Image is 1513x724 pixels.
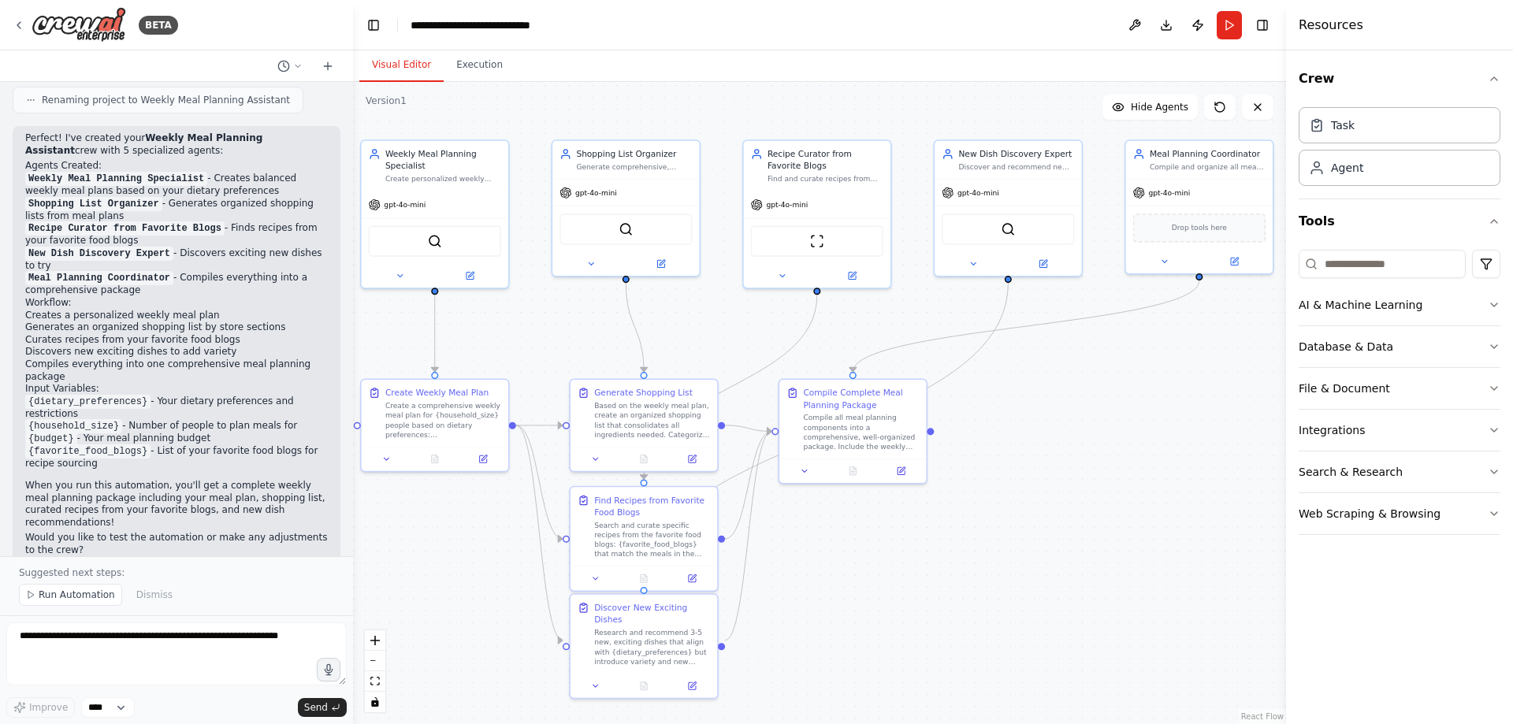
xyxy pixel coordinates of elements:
code: Weekly Meal Planning Specialist [25,172,207,186]
button: Open in side panel [1200,254,1268,269]
div: Database & Data [1299,339,1393,355]
div: Discover and recommend new, exciting dishes and cuisines that align with dietary preferences {die... [958,162,1074,172]
div: Discover New Exciting Dishes [594,602,710,626]
h2: Agents Created: [25,160,328,173]
div: Create personalized weekly meal plans based on dietary preferences {dietary_preferences}, conside... [385,174,501,184]
img: SerperDevTool [619,222,633,236]
button: No output available [619,571,669,585]
button: zoom out [365,651,385,671]
li: - Compiles everything into a comprehensive package [25,272,328,297]
div: Research and recommend 3-5 new, exciting dishes that align with {dietary_preferences} but introdu... [594,628,710,666]
code: {household_size} [25,419,122,433]
button: Improve [6,697,75,718]
img: ScrapeWebsiteTool [810,234,824,248]
li: - Generates organized shopping lists from meal plans [25,198,328,223]
code: Shopping List Organizer [25,197,162,211]
p: When you run this automation, you'll get a complete weekly meal planning package including your m... [25,480,328,529]
button: Run Automation [19,584,122,606]
button: Open in side panel [463,452,504,466]
button: No output available [410,452,460,466]
g: Edge from 95b04aee-a003-4009-8318-36078410b82c to 31321f4c-01f7-484c-b094-094438bb5402 [638,295,823,479]
span: gpt-4o-mini [575,188,617,198]
div: Create Weekly Meal PlanCreate a comprehensive weekly meal plan for {household_size} people based ... [360,378,509,472]
div: Search and curate specific recipes from the favorite food blogs: {favorite_food_blogs} that match... [594,521,710,559]
g: Edge from 2b56eb4d-ef31-4343-95b3-0b0939fa14f8 to 1ac572ce-728b-43a3-9a2e-db403a920b32 [725,425,771,646]
li: - Number of people to plan meals for [25,420,328,433]
div: Find Recipes from Favorite Food BlogsSearch and curate specific recipes from the favorite food bl... [569,486,718,592]
g: Edge from 53bb221c-4eca-4b27-a654-48b00643eed2 to 1ac572ce-728b-43a3-9a2e-db403a920b32 [725,419,771,437]
div: Recipe Curator from Favorite BlogsFind and curate recipes from favorite food blogs {favorite_food... [742,139,891,288]
h4: Resources [1299,16,1363,35]
span: gpt-4o-mini [1148,188,1190,198]
div: Meal Planning Coordinator [1150,148,1266,160]
li: Discovers new exciting dishes to add variety [25,346,328,358]
li: Compiles everything into one comprehensive meal planning package [25,358,328,383]
img: Logo [32,7,126,43]
g: Edge from ae034c81-8da1-4faa-8b6a-06272c58e416 to 1c6c2dc9-d01a-46ef-bc0e-ef6ebe775454 [429,295,441,372]
div: Create a comprehensive weekly meal plan for {household_size} people based on dietary preferences:... [385,401,501,440]
div: Generate Shopping List [594,387,693,399]
button: Click to speak your automation idea [317,658,340,681]
h2: Input Variables: [25,383,328,395]
div: Tools [1299,243,1500,548]
div: Generate Shopping ListBased on the weekly meal plan, create an organized shopping list that conso... [569,378,718,472]
div: Meal Planning CoordinatorCompile and organize all meal planning components into a comprehensive, ... [1125,139,1273,274]
g: Edge from 1c6c2dc9-d01a-46ef-bc0e-ef6ebe775454 to 2b56eb4d-ef31-4343-95b3-0b0939fa14f8 [516,419,563,646]
div: Compile and organize all meal planning components into a comprehensive, user-friendly meal planni... [1150,162,1266,172]
div: Search & Research [1299,464,1403,480]
img: SerperDevTool [428,234,442,248]
div: Generate comprehensive, organized shopping lists from meal plans, categorizing items by grocery s... [576,162,692,172]
img: SerperDevTool [1001,222,1015,236]
a: React Flow attribution [1241,712,1284,721]
div: Version 1 [366,95,407,107]
li: - Your meal planning budget [25,433,328,445]
button: No output available [619,679,669,693]
nav: breadcrumb [411,17,570,33]
span: gpt-4o-mini [957,188,999,198]
code: New Dish Discovery Expert [25,247,173,261]
g: Edge from 1c6c2dc9-d01a-46ef-bc0e-ef6ebe775454 to 53bb221c-4eca-4b27-a654-48b00643eed2 [516,419,563,431]
button: Dismiss [128,584,180,606]
div: Create Weekly Meal Plan [385,387,489,399]
div: Discover New Exciting DishesResearch and recommend 3-5 new, exciting dishes that align with {diet... [569,593,718,699]
button: Tools [1299,199,1500,243]
div: Weekly Meal Planning Specialist [385,148,501,172]
code: Recipe Curator from Favorite Blogs [25,221,225,236]
button: No output available [827,464,878,478]
code: {favorite_food_blogs} [25,444,151,459]
button: Open in side panel [1009,257,1077,271]
span: Dismiss [136,588,173,601]
div: New Dish Discovery Expert [958,148,1074,160]
div: BETA [139,16,178,35]
button: Open in side panel [671,452,712,466]
button: zoom in [365,630,385,651]
button: Hide Agents [1102,95,1198,120]
button: Start a new chat [315,57,340,76]
button: Open in side panel [880,464,921,478]
span: Send [304,701,328,714]
div: Web Scraping & Browsing [1299,506,1441,522]
g: Edge from 4ab6940b-6962-4062-ae27-4bfb6affaf39 to 53bb221c-4eca-4b27-a654-48b00643eed2 [620,283,650,372]
li: - Your dietary preferences and restrictions [25,395,328,421]
button: Web Scraping & Browsing [1299,493,1500,534]
div: Compile Complete Meal Planning Package [803,387,919,410]
button: Open in side panel [818,269,886,283]
p: Would you like to test the automation or make any adjustments to the crew? [25,532,328,556]
button: fit view [365,671,385,692]
code: {dietary_preferences} [25,395,151,409]
li: - Discovers exciting new dishes to try [25,247,328,273]
div: Based on the weekly meal plan, create an organized shopping list that consolidates all ingredient... [594,401,710,440]
button: toggle interactivity [365,692,385,712]
span: Drop tools here [1172,222,1227,234]
div: Integrations [1299,422,1365,438]
li: Creates a personalized weekly meal plan [25,310,328,322]
code: {budget} [25,432,77,446]
li: - List of your favorite food blogs for recipe sourcing [25,445,328,470]
span: Run Automation [39,588,115,601]
button: Open in side panel [436,269,504,283]
button: Open in side panel [671,679,712,693]
div: Agent [1331,160,1363,176]
div: Shopping List Organizer [576,148,692,160]
button: Hide left sidebar [362,14,385,36]
li: Curates recipes from your favorite food blogs [25,334,328,347]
